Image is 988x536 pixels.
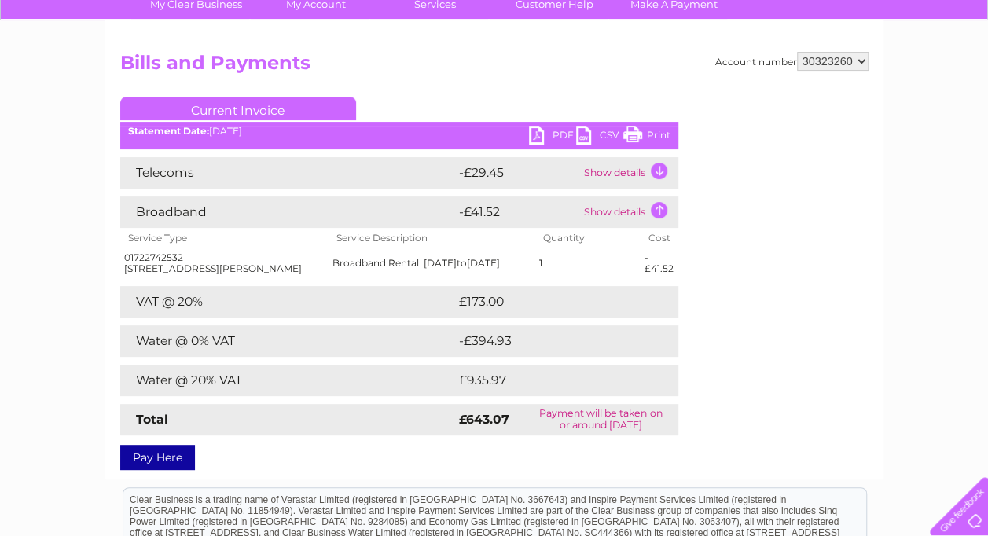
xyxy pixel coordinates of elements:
[580,157,678,189] td: Show details
[120,157,455,189] td: Telecoms
[751,67,785,79] a: Energy
[523,404,678,435] td: Payment will be taken on or around [DATE]
[329,228,535,248] th: Service Description
[936,67,973,79] a: Log out
[580,196,678,228] td: Show details
[124,252,325,274] div: 01722742532 [STREET_ADDRESS][PERSON_NAME]
[120,286,455,318] td: VAT @ 20%
[120,126,678,137] div: [DATE]
[851,67,874,79] a: Blog
[457,257,467,269] span: to
[120,97,356,120] a: Current Invoice
[715,52,869,71] div: Account number
[640,228,678,248] th: Cost
[120,325,455,357] td: Water @ 0% VAT
[455,286,649,318] td: £173.00
[692,8,800,28] a: 0333 014 3131
[455,157,580,189] td: -£29.45
[459,412,509,427] strong: £643.07
[535,228,641,248] th: Quantity
[711,67,741,79] a: Water
[35,41,115,89] img: logo.png
[329,248,535,278] td: Broadband Rental [DATE] [DATE]
[795,67,842,79] a: Telecoms
[120,52,869,82] h2: Bills and Payments
[455,365,651,396] td: £935.97
[120,196,455,228] td: Broadband
[120,228,329,248] th: Service Type
[640,248,678,278] td: -£41.52
[529,126,576,149] a: PDF
[123,9,866,76] div: Clear Business is a trading name of Verastar Limited (registered in [GEOGRAPHIC_DATA] No. 3667643...
[576,126,623,149] a: CSV
[535,248,641,278] td: 1
[623,126,670,149] a: Print
[455,325,652,357] td: -£394.93
[128,125,209,137] b: Statement Date:
[883,67,922,79] a: Contact
[455,196,580,228] td: -£41.52
[136,412,168,427] strong: Total
[120,445,195,470] a: Pay Here
[120,365,455,396] td: Water @ 20% VAT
